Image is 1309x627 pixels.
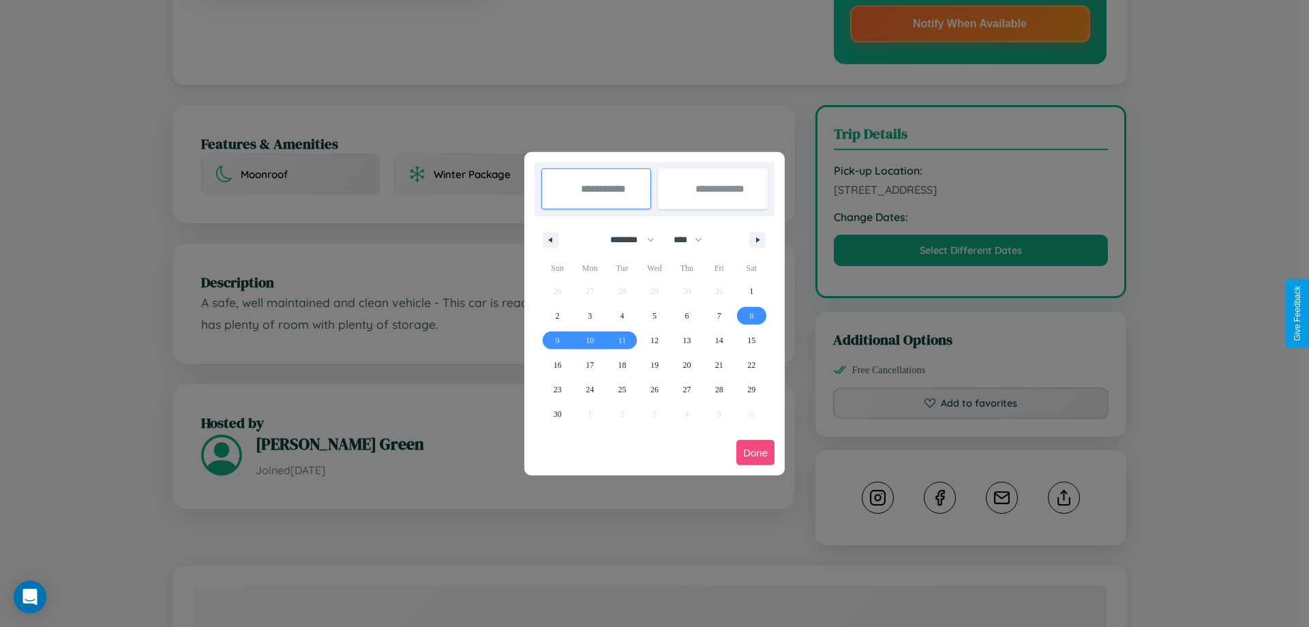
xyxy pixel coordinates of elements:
button: 1 [736,279,768,304]
button: 14 [703,328,735,353]
span: 8 [749,304,753,328]
span: Thu [671,257,703,279]
span: 18 [618,353,627,377]
button: 5 [638,304,670,328]
button: 15 [736,328,768,353]
span: 4 [620,304,625,328]
span: 17 [586,353,594,377]
span: 29 [747,377,755,402]
span: 22 [747,353,755,377]
span: 12 [650,328,659,353]
span: 24 [586,377,594,402]
button: 6 [671,304,703,328]
span: Tue [606,257,638,279]
button: 8 [736,304,768,328]
span: 11 [618,328,627,353]
button: 29 [736,377,768,402]
button: 13 [671,328,703,353]
span: 14 [715,328,723,353]
span: 30 [554,402,562,426]
button: 19 [638,353,670,377]
button: 27 [671,377,703,402]
button: 3 [573,304,605,328]
span: Sat [736,257,768,279]
span: 21 [715,353,723,377]
span: 27 [682,377,691,402]
span: 13 [682,328,691,353]
span: 25 [618,377,627,402]
span: 15 [747,328,755,353]
button: 12 [638,328,670,353]
button: 17 [573,353,605,377]
button: 20 [671,353,703,377]
span: Mon [573,257,605,279]
button: 22 [736,353,768,377]
span: 19 [650,353,659,377]
button: Done [736,440,774,465]
span: 1 [749,279,753,304]
span: 23 [554,377,562,402]
button: 21 [703,353,735,377]
button: 18 [606,353,638,377]
button: 16 [541,353,573,377]
button: 11 [606,328,638,353]
button: 30 [541,402,573,426]
span: 9 [556,328,560,353]
div: Open Intercom Messenger [14,581,46,613]
button: 24 [573,377,605,402]
button: 2 [541,304,573,328]
span: 16 [554,353,562,377]
button: 26 [638,377,670,402]
span: 3 [588,304,592,328]
span: 6 [684,304,689,328]
button: 25 [606,377,638,402]
span: 10 [586,328,594,353]
span: 7 [717,304,721,328]
span: 5 [652,304,657,328]
div: Give Feedback [1293,286,1302,341]
span: 2 [556,304,560,328]
span: 28 [715,377,723,402]
span: 26 [650,377,659,402]
button: 23 [541,377,573,402]
button: 10 [573,328,605,353]
button: 4 [606,304,638,328]
span: Wed [638,257,670,279]
span: Fri [703,257,735,279]
span: 20 [682,353,691,377]
button: 7 [703,304,735,328]
button: 28 [703,377,735,402]
button: 9 [541,328,573,353]
span: Sun [541,257,573,279]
